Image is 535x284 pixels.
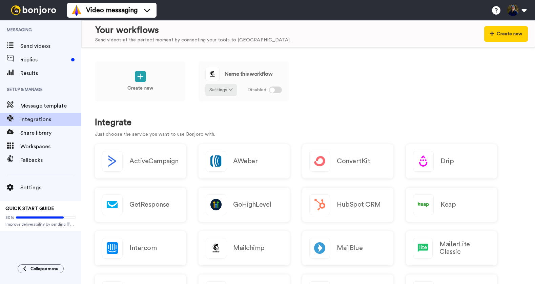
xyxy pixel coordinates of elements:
[233,201,271,208] h2: GoHighLevel
[20,129,81,137] span: Share library
[95,24,291,37] div: Your workflows
[18,264,64,273] button: Collapse menu
[310,195,330,215] img: logo_hubspot.svg
[95,118,521,128] h1: Integrate
[5,222,76,227] span: Improve deliverability by sending [PERSON_NAME]’s from your own email
[206,67,219,81] img: logo_mailchimp.svg
[95,231,186,265] a: Intercom
[206,238,226,258] img: logo_mailchimp.svg
[310,238,330,258] img: logo_mailblue.png
[337,244,363,252] h2: MailBlue
[20,69,81,77] span: Results
[20,102,81,110] span: Message template
[310,151,330,171] img: logo_convertkit.svg
[440,201,456,208] h2: Keap
[95,188,186,222] a: GetResponse
[20,115,81,124] span: Integrations
[439,241,490,255] h2: MailerLite Classic
[71,5,82,16] img: vm-color.svg
[127,85,153,92] p: Create new
[20,156,81,164] span: Fallbacks
[302,188,393,222] a: HubSpot CRM
[20,143,81,151] span: Workspaces
[406,188,497,222] a: Keap
[95,144,186,178] button: ActiveCampaign
[102,195,122,215] img: logo_getresponse.svg
[205,84,237,96] button: Settings
[199,231,290,265] a: Mailchimp
[95,131,521,138] p: Just choose the service you want to use Bonjoro with.
[247,87,266,94] span: Disabled
[413,195,433,215] img: logo_keap.svg
[102,151,122,171] img: logo_activecampaign.svg
[413,238,432,258] img: logo_mailerlite.svg
[20,42,81,50] span: Send videos
[206,151,226,171] img: logo_aweber.svg
[95,37,291,44] div: Send videos at the perfect moment by connecting your tools to [GEOGRAPHIC_DATA].
[406,144,497,178] a: Drip
[5,215,14,220] span: 80%
[95,61,186,102] a: Create new
[302,231,393,265] a: MailBlue
[199,188,290,222] a: GoHighLevel
[337,157,370,165] h2: ConvertKit
[406,231,497,265] a: MailerLite Classic
[199,144,290,178] a: AWeber
[225,71,272,77] span: Name this workflow
[102,238,122,258] img: logo_intercom.svg
[440,157,454,165] h2: Drip
[302,144,393,178] a: ConvertKit
[129,244,157,252] h2: Intercom
[337,201,381,208] h2: HubSpot CRM
[484,26,528,42] button: Create new
[129,157,178,165] h2: ActiveCampaign
[129,201,169,208] h2: GetResponse
[20,184,81,192] span: Settings
[206,195,226,215] img: logo_gohighlevel.png
[8,5,59,15] img: bj-logo-header-white.svg
[233,244,265,252] h2: Mailchimp
[413,151,433,171] img: logo_drip.svg
[20,56,68,64] span: Replies
[233,157,258,165] h2: AWeber
[198,61,289,102] a: Name this workflowSettings Disabled
[86,5,138,15] span: Video messaging
[5,206,54,211] span: QUICK START GUIDE
[30,266,58,271] span: Collapse menu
